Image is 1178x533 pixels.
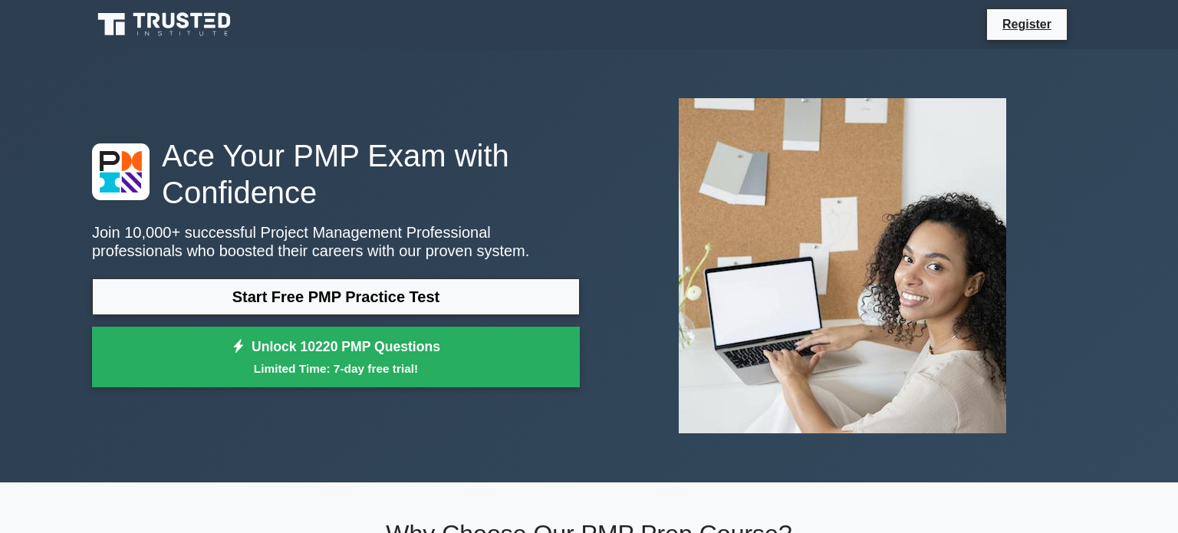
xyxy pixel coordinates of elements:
[993,15,1061,34] a: Register
[92,137,580,211] h1: Ace Your PMP Exam with Confidence
[92,223,580,260] p: Join 10,000+ successful Project Management Professional professionals who boosted their careers w...
[111,360,561,377] small: Limited Time: 7-day free trial!
[92,278,580,315] a: Start Free PMP Practice Test
[92,327,580,388] a: Unlock 10220 PMP QuestionsLimited Time: 7-day free trial!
